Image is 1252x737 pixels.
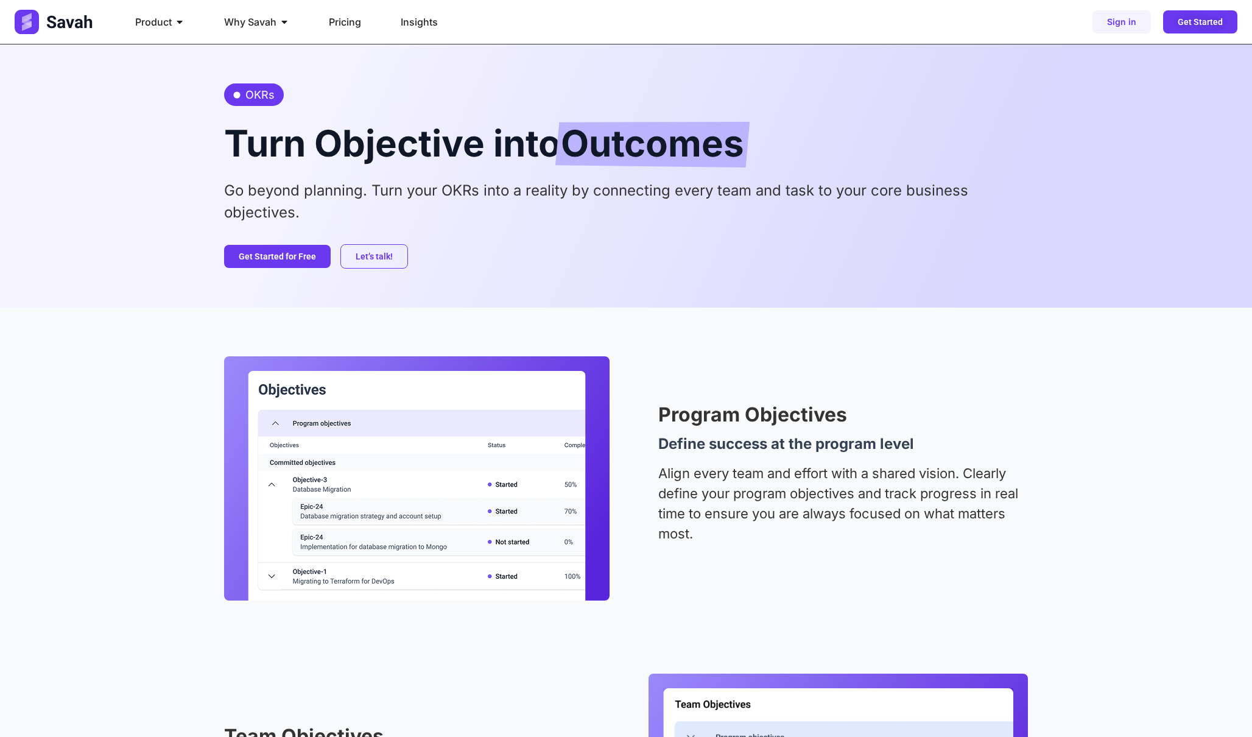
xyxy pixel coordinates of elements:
[239,252,316,261] span: Get Started for Free
[224,15,276,29] span: Why Savah
[224,245,331,268] a: Get Started for Free
[329,15,361,29] a: Pricing
[125,10,801,34] nav: Menu
[1092,10,1151,33] a: Sign in
[1107,18,1136,26] span: Sign in
[658,464,1028,544] p: Align every team and effort with a shared vision. Clearly define your program objectives and trac...
[1163,10,1237,33] a: Get Started
[561,122,744,167] span: Outcomes
[135,15,172,29] span: Product
[224,180,1028,224] p: Go beyond planning. Turn your OKRs into a reality by connecting every team and task to your core ...
[401,15,438,29] a: Insights
[242,86,275,103] span: OKRs
[1178,18,1223,26] span: Get Started
[340,244,408,269] a: Let’s talk!
[658,405,1028,425] h2: Program Objectives
[658,437,1028,451] h4: Define success at the program level
[224,118,1028,167] h2: Turn Objective into
[125,10,801,34] div: Menu Toggle
[356,252,393,261] span: Let’s talk!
